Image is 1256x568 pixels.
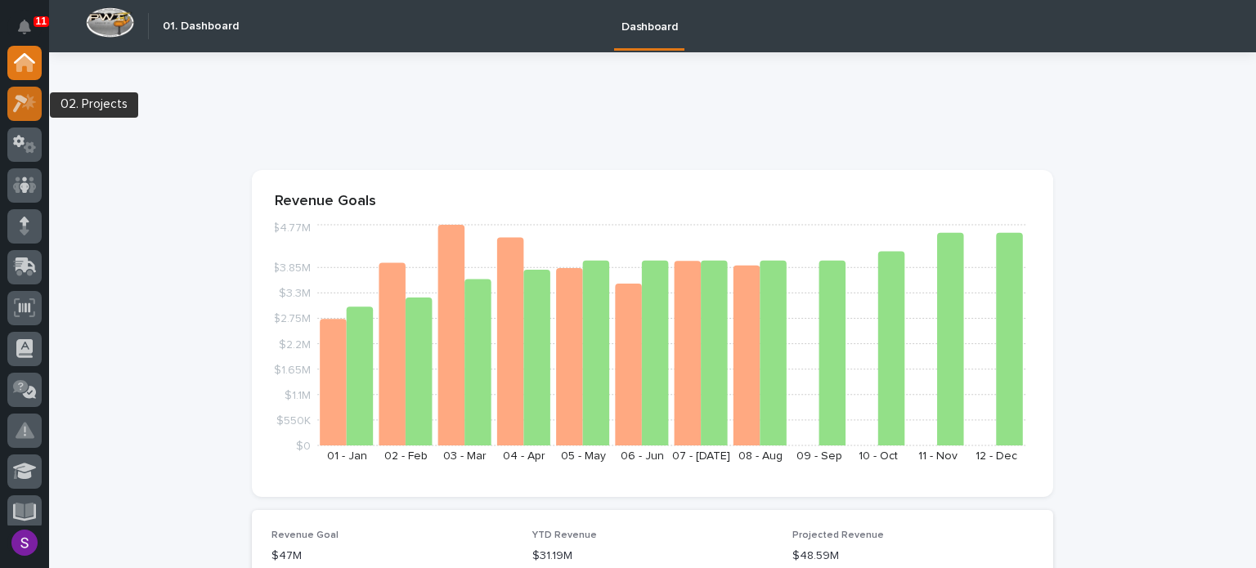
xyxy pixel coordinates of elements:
tspan: $1.1M [285,389,311,400]
span: Revenue Goal [271,530,339,540]
img: Workspace Logo [86,7,134,38]
tspan: $3.3M [279,288,311,299]
tspan: $2.2M [279,338,311,350]
text: 10 - Oct [859,450,898,462]
span: YTD Revenue [532,530,597,540]
text: 12 - Dec [976,450,1017,462]
p: 11 [36,16,47,27]
span: Projected Revenue [792,530,884,540]
text: 03 - Mar [443,450,487,462]
tspan: $3.85M [272,262,311,274]
text: 06 - Jun [621,450,664,462]
button: Notifications [7,10,42,44]
text: 08 - Aug [738,450,783,462]
p: $47M [271,548,513,565]
text: 02 - Feb [384,450,428,462]
text: 01 - Jan [327,450,367,462]
button: users-avatar [7,526,42,560]
tspan: $1.65M [274,364,311,375]
p: Revenue Goals [275,193,1030,211]
text: 05 - May [561,450,606,462]
h2: 01. Dashboard [163,20,239,34]
tspan: $0 [296,441,311,452]
tspan: $4.77M [272,222,311,234]
tspan: $2.75M [273,313,311,324]
div: Notifications11 [20,20,42,46]
text: 11 - Nov [918,450,958,462]
p: $31.19M [532,548,774,565]
tspan: $550K [276,414,311,426]
text: 04 - Apr [503,450,545,462]
text: 07 - [DATE] [672,450,730,462]
text: 09 - Sep [796,450,842,462]
p: $48.59M [792,548,1034,565]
